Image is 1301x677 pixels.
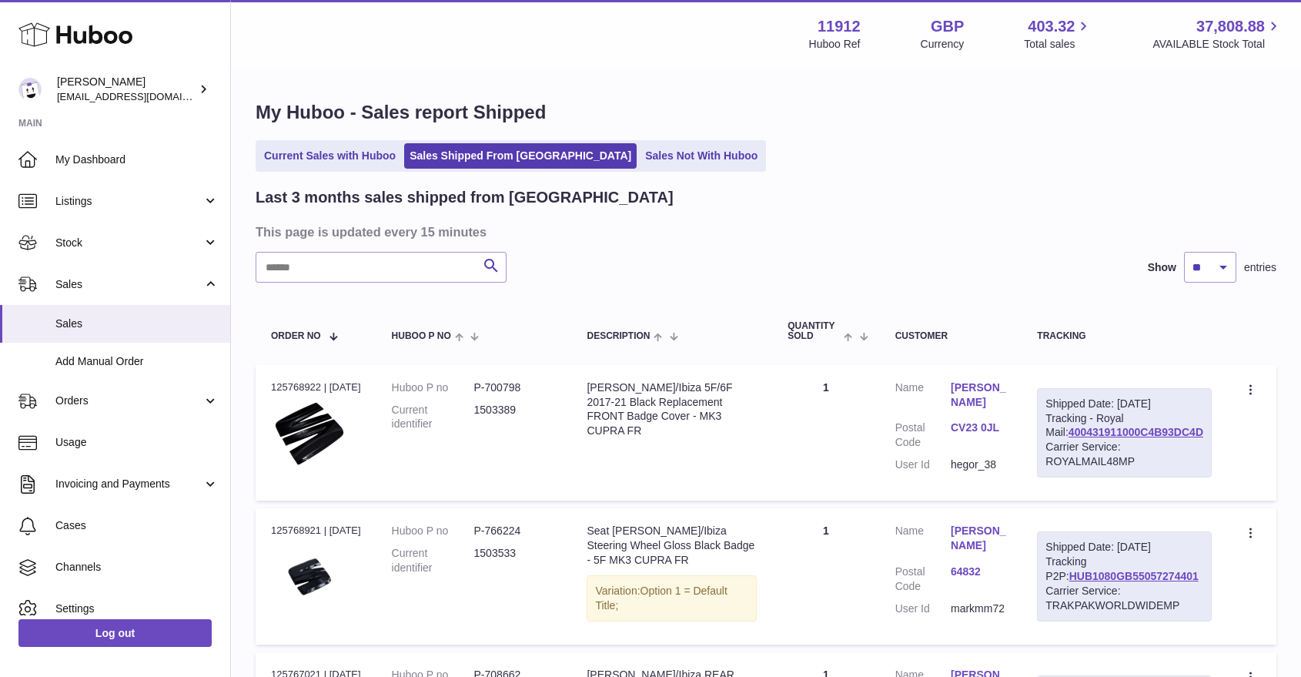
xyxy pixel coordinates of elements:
strong: 11912 [818,16,861,37]
dd: 1503389 [474,403,557,432]
span: [EMAIL_ADDRESS][DOMAIN_NAME] [57,90,226,102]
span: entries [1244,260,1276,275]
div: 125768921 | [DATE] [271,524,361,538]
a: 400431911000C4B93DC4D [1069,426,1203,438]
div: Tracking P2P: [1037,531,1212,621]
span: Cases [55,518,219,533]
span: Total sales [1024,37,1092,52]
dt: Postal Code [895,565,951,594]
dd: markmm72 [951,602,1006,616]
img: $_1.PNG [271,399,348,468]
h2: Last 3 months sales shipped from [GEOGRAPHIC_DATA] [256,187,674,208]
dt: Huboo P no [392,524,474,538]
span: Option 1 = Default Title; [595,585,727,612]
div: Huboo Ref [809,37,861,52]
span: Sales [55,317,219,331]
dt: Name [895,380,951,414]
span: Listings [55,194,202,209]
label: Show [1148,260,1176,275]
div: Shipped Date: [DATE] [1045,540,1203,555]
div: Tracking [1037,331,1212,341]
span: Invoicing and Payments [55,477,202,491]
a: Log out [18,619,212,647]
dd: P-766224 [474,524,557,538]
a: Sales Shipped From [GEOGRAPHIC_DATA] [404,143,637,169]
span: Sales [55,277,202,292]
h3: This page is updated every 15 minutes [256,223,1273,240]
div: Carrier Service: ROYALMAIL48MP [1045,440,1203,469]
span: Huboo P no [392,331,451,341]
td: 1 [772,365,879,501]
a: Current Sales with Huboo [259,143,401,169]
div: Variation: [587,575,757,622]
a: Sales Not With Huboo [640,143,763,169]
a: [PERSON_NAME] [951,524,1006,553]
dt: Current identifier [392,546,474,575]
span: Add Manual Order [55,354,219,369]
span: My Dashboard [55,152,219,167]
a: HUB1080GB55057274401 [1069,570,1199,582]
div: Tracking - Royal Mail: [1037,388,1212,478]
dd: P-700798 [474,380,557,395]
span: AVAILABLE Stock Total [1152,37,1283,52]
span: 403.32 [1028,16,1075,37]
div: Customer [895,331,1007,341]
dt: User Id [895,457,951,472]
a: CV23 0JL [951,421,1006,435]
h1: My Huboo - Sales report Shipped [256,100,1276,125]
span: Order No [271,331,321,341]
dt: Name [895,524,951,557]
div: [PERSON_NAME]/Ibiza 5F/6F 2017-21 Black Replacement FRONT Badge Cover - MK3 CUPRA FR [587,380,757,439]
span: Channels [55,560,219,575]
a: [PERSON_NAME] [951,380,1006,410]
img: info@carbonmyride.com [18,78,42,101]
span: Settings [55,602,219,616]
div: Currency [921,37,965,52]
dt: User Id [895,602,951,616]
dd: hegor_38 [951,457,1006,472]
dt: Postal Code [895,421,951,450]
span: Orders [55,394,202,408]
dt: Huboo P no [392,380,474,395]
div: Shipped Date: [DATE] [1045,397,1203,411]
span: 37,808.88 [1196,16,1265,37]
div: 125768922 | [DATE] [271,380,361,394]
a: 403.32 Total sales [1024,16,1092,52]
img: PhotoRoom-20230430_171745.jpg [271,543,348,612]
div: Seat [PERSON_NAME]/Ibiza Steering Wheel Gloss Black Badge - 5F MK3 CUPRA FR [587,524,757,568]
div: [PERSON_NAME] [57,75,196,104]
span: Quantity Sold [788,321,840,341]
span: Usage [55,435,219,450]
td: 1 [772,508,879,644]
span: Description [587,331,650,341]
span: Stock [55,236,202,250]
dt: Current identifier [392,403,474,432]
dd: 1503533 [474,546,557,575]
div: Carrier Service: TRAKPAKWORLDWIDEMP [1045,584,1203,613]
a: 64832 [951,565,1006,579]
strong: GBP [931,16,964,37]
a: 37,808.88 AVAILABLE Stock Total [1152,16,1283,52]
